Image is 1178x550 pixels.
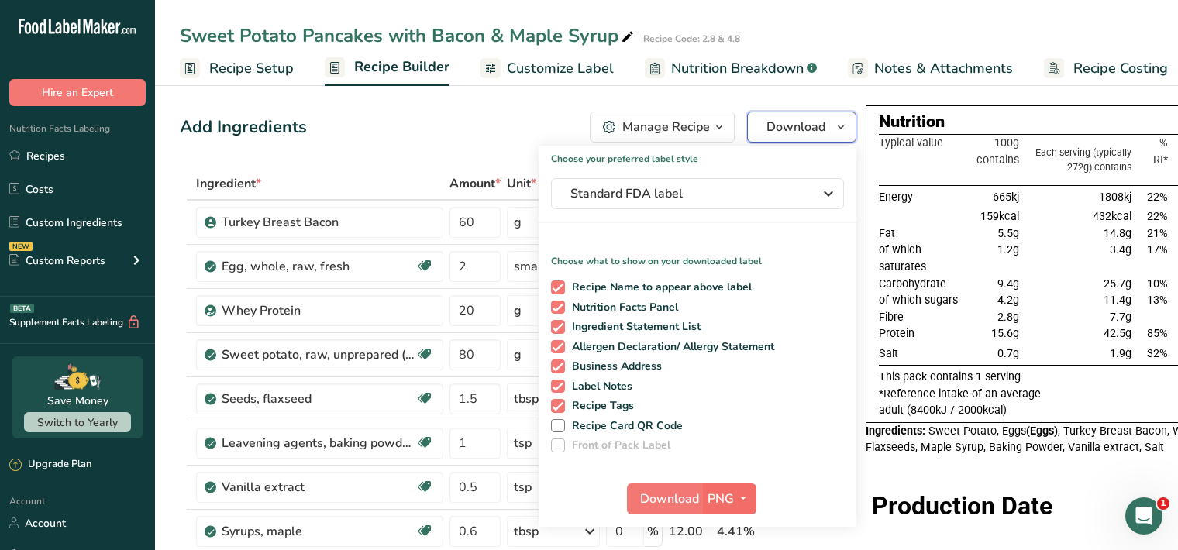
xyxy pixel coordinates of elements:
[640,490,699,508] span: Download
[565,320,701,334] span: Ingredient Statement List
[708,490,734,508] span: PNG
[507,174,536,193] span: Unit
[180,115,307,140] div: Add Ingredients
[1153,136,1168,167] span: % RI*
[222,522,415,541] div: Syrups, maple
[565,280,753,294] span: Recipe Name to appear above label
[222,257,415,276] div: Egg, whole, raw, fresh
[879,325,973,342] td: Protein
[24,412,131,432] button: Switch to Yearly
[991,327,1019,340] span: 15.6g
[1104,277,1131,290] span: 25.7g
[47,393,108,409] div: Save Money
[1147,347,1168,360] span: 32%
[565,438,671,452] span: Front of Pack Label
[1110,311,1131,324] span: 7.7g
[1110,243,1131,256] span: 3.4g
[565,301,679,315] span: Nutrition Facts Panel
[627,483,703,514] button: Download
[9,79,146,106] button: Hire an Expert
[1104,227,1131,240] span: 14.8g
[551,178,844,209] button: Standard FDA label
[1104,294,1131,307] span: 11.4g
[997,347,1019,360] span: 0.7g
[997,294,1019,307] span: 4.2g
[997,277,1019,290] span: 9.4g
[565,380,633,394] span: Label Notes
[879,135,973,186] th: Typical value
[879,292,973,309] td: of which sugars
[590,112,735,143] button: Manage Recipe
[196,174,261,193] span: Ingredient
[10,304,34,313] div: BETA
[993,191,1019,204] span: 665kj
[565,399,635,413] span: Recipe Tags
[717,522,783,541] div: 4.41%
[514,257,546,276] div: small
[1147,294,1168,307] span: 13%
[565,359,663,373] span: Business Address
[1157,497,1169,510] span: 1
[539,146,856,166] h1: Choose your preferred label style
[879,387,1041,418] span: *Reference intake of an average adult (8400kJ / 2000kcal)
[747,112,856,143] button: Download
[514,434,532,452] div: tsp
[703,483,756,514] button: PNG
[1147,227,1168,240] span: 21%
[1073,58,1168,79] span: Recipe Costing
[514,478,532,497] div: tsp
[879,225,973,242] td: Fat
[766,118,825,136] span: Download
[222,345,415,364] div: Sweet potato, raw, unprepared (Includes foods for USDA's Food Distribution Program)
[879,185,973,208] td: Energy
[514,345,522,364] div: g
[997,311,1019,324] span: 2.8g
[222,390,415,408] div: Seeds, flaxseed
[480,51,614,86] a: Customize Label
[1093,210,1131,223] span: 432kcal
[539,242,856,268] p: Choose what to show on your downloaded label
[514,213,522,232] div: g
[1104,327,1131,340] span: 42.5g
[643,32,740,46] div: Recipe Code: 2.8 & 4.8
[222,434,415,452] div: Leavening agents, baking powder, low-sodium
[997,227,1019,240] span: 5.5g
[671,58,804,79] span: Nutrition Breakdown
[1022,135,1135,186] th: Each serving (typically 272g) contains
[1125,497,1162,535] iframe: Intercom live chat
[570,184,803,203] span: Standard FDA label
[980,210,1019,223] span: 159kcal
[325,50,449,87] a: Recipe Builder
[669,522,711,541] div: 12.00
[37,415,118,430] span: Switch to Yearly
[1026,425,1058,438] b: (Eggs)
[1147,327,1168,340] span: 85%
[866,425,925,438] span: Ingredients:
[180,22,637,50] div: Sweet Potato Pancakes with Bacon & Maple Syrup
[879,309,973,326] td: Fibre
[1147,277,1168,290] span: 10%
[1099,191,1131,204] span: 1808kj
[997,243,1019,256] span: 1.2g
[1110,347,1131,360] span: 1.9g
[874,58,1013,79] span: Notes & Attachments
[222,301,415,320] div: Whey Protein
[507,58,614,79] span: Customize Label
[848,51,1013,86] a: Notes & Attachments
[9,253,105,269] div: Custom Reports
[1044,51,1168,86] a: Recipe Costing
[879,276,973,293] td: Carbohydrate
[645,51,817,86] a: Nutrition Breakdown
[209,58,294,79] span: Recipe Setup
[9,457,91,473] div: Upgrade Plan
[9,242,33,251] div: NEW
[622,118,710,136] div: Manage Recipe
[222,478,415,497] div: Vanilla extract
[1147,243,1168,256] span: 17%
[973,135,1022,186] th: 100g contains
[565,340,775,354] span: Allergen Declaration/ Allergy Statement
[514,390,580,408] div: tbsp, whole
[514,301,522,320] div: g
[1147,210,1168,223] span: 22%
[354,57,449,77] span: Recipe Builder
